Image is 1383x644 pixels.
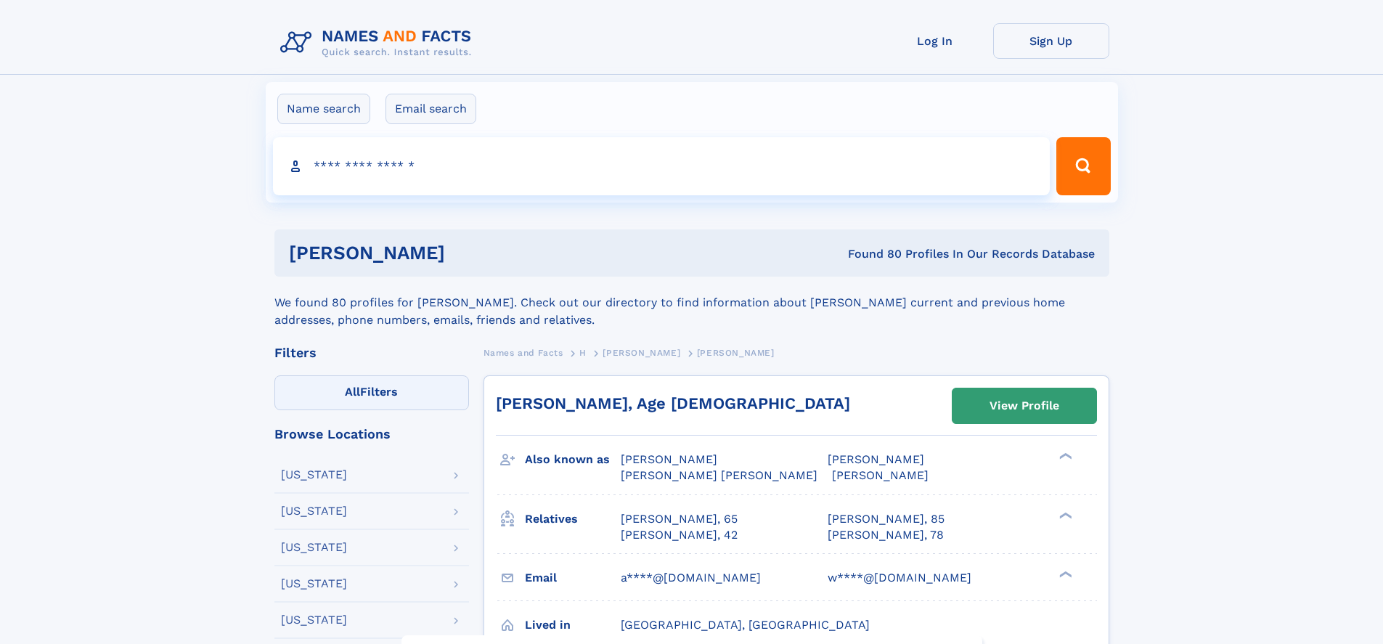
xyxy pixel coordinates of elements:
[1056,137,1110,195] button: Search Button
[621,511,738,527] a: [PERSON_NAME], 65
[990,389,1059,423] div: View Profile
[281,614,347,626] div: [US_STATE]
[877,23,993,59] a: Log In
[828,511,945,527] a: [PERSON_NAME], 85
[274,346,469,359] div: Filters
[1056,452,1073,461] div: ❯
[525,507,621,531] h3: Relatives
[621,618,870,632] span: [GEOGRAPHIC_DATA], [GEOGRAPHIC_DATA]
[484,343,563,362] a: Names and Facts
[1056,569,1073,579] div: ❯
[832,468,929,482] span: [PERSON_NAME]
[621,468,817,482] span: [PERSON_NAME] [PERSON_NAME]
[579,348,587,358] span: H
[697,348,775,358] span: [PERSON_NAME]
[525,613,621,637] h3: Lived in
[828,527,944,543] a: [PERSON_NAME], 78
[274,277,1109,329] div: We found 80 profiles for [PERSON_NAME]. Check out our directory to find information about [PERSON...
[525,566,621,590] h3: Email
[277,94,370,124] label: Name search
[345,385,360,399] span: All
[281,505,347,517] div: [US_STATE]
[274,428,469,441] div: Browse Locations
[621,527,738,543] a: [PERSON_NAME], 42
[274,375,469,410] label: Filters
[952,388,1096,423] a: View Profile
[579,343,587,362] a: H
[289,244,647,262] h1: [PERSON_NAME]
[281,578,347,590] div: [US_STATE]
[496,394,850,412] a: [PERSON_NAME], Age [DEMOGRAPHIC_DATA]
[281,542,347,553] div: [US_STATE]
[273,137,1050,195] input: search input
[621,452,717,466] span: [PERSON_NAME]
[603,348,680,358] span: [PERSON_NAME]
[274,23,484,62] img: Logo Names and Facts
[1056,510,1073,520] div: ❯
[281,469,347,481] div: [US_STATE]
[385,94,476,124] label: Email search
[828,452,924,466] span: [PERSON_NAME]
[603,343,680,362] a: [PERSON_NAME]
[646,246,1095,262] div: Found 80 Profiles In Our Records Database
[993,23,1109,59] a: Sign Up
[525,447,621,472] h3: Also known as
